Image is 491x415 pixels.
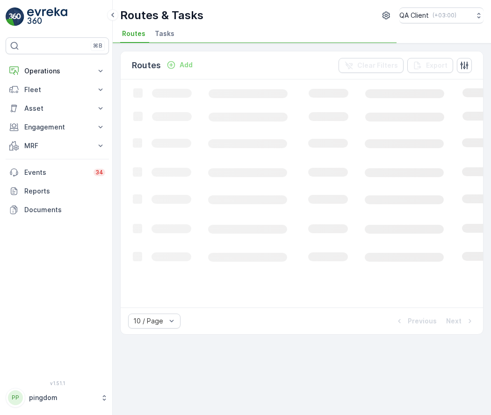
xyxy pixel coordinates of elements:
span: v 1.51.1 [6,380,109,386]
p: Documents [24,205,105,215]
button: Previous [394,315,438,327]
p: 34 [95,169,103,176]
button: Next [445,315,476,327]
p: ( +03:00 ) [433,12,456,19]
p: Add [180,60,193,70]
p: Routes & Tasks [120,8,203,23]
p: Events [24,168,88,177]
p: Clear Filters [357,61,398,70]
button: Operations [6,62,109,80]
p: Next [446,316,462,326]
button: Add [163,59,196,71]
p: Engagement [24,122,90,132]
span: Routes [122,29,145,38]
p: Reports [24,186,105,196]
p: Fleet [24,85,90,94]
a: Reports [6,182,109,200]
div: PP [8,390,23,405]
span: Tasks [155,29,174,38]
p: Routes [132,59,161,72]
button: Engagement [6,118,109,136]
button: Asset [6,99,109,118]
img: logo [6,7,24,26]
p: Export [426,61,448,70]
p: Asset [24,104,90,113]
button: Export [407,58,453,73]
p: pingdom [29,393,96,402]
button: Fleet [6,80,109,99]
p: Operations [24,66,90,76]
a: Documents [6,200,109,219]
p: MRF [24,141,90,150]
p: ⌘B [93,42,102,50]
button: PPpingdom [6,388,109,408]
p: QA Client [399,11,429,20]
button: Clear Filters [339,58,404,73]
button: QA Client(+03:00) [399,7,484,23]
a: Events34 [6,163,109,182]
img: logo_light-DOdMpM7g.png [27,7,67,26]
p: Previous [408,316,437,326]
button: MRF [6,136,109,155]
